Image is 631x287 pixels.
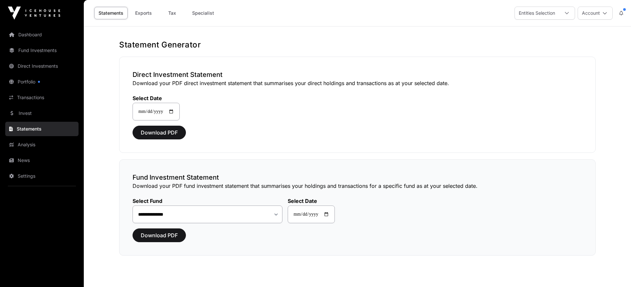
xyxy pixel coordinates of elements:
label: Select Date [288,198,335,204]
button: Download PDF [133,126,186,139]
label: Select Fund [133,198,282,204]
a: Exports [130,7,156,19]
button: Account [578,7,613,20]
a: Download PDF [133,235,186,242]
a: Tax [159,7,185,19]
span: Download PDF [141,129,178,136]
a: Specialist [188,7,218,19]
a: Analysis [5,137,79,152]
div: Entities Selection [515,7,559,19]
a: Statements [5,122,79,136]
p: Download your PDF direct investment statement that summarises your direct holdings and transactio... [133,79,582,87]
a: Direct Investments [5,59,79,73]
a: Portfolio [5,75,79,89]
a: Transactions [5,90,79,105]
iframe: Chat Widget [598,256,631,287]
a: Invest [5,106,79,120]
a: News [5,153,79,168]
h1: Statement Generator [119,40,596,50]
h3: Direct Investment Statement [133,70,582,79]
p: Download your PDF fund investment statement that summarises your holdings and transactions for a ... [133,182,582,190]
a: Statements [94,7,128,19]
a: Fund Investments [5,43,79,58]
span: Download PDF [141,231,178,239]
a: Settings [5,169,79,183]
a: Dashboard [5,27,79,42]
a: Download PDF [133,132,186,139]
img: Icehouse Ventures Logo [8,7,60,20]
label: Select Date [133,95,180,101]
button: Download PDF [133,228,186,242]
h3: Fund Investment Statement [133,173,582,182]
